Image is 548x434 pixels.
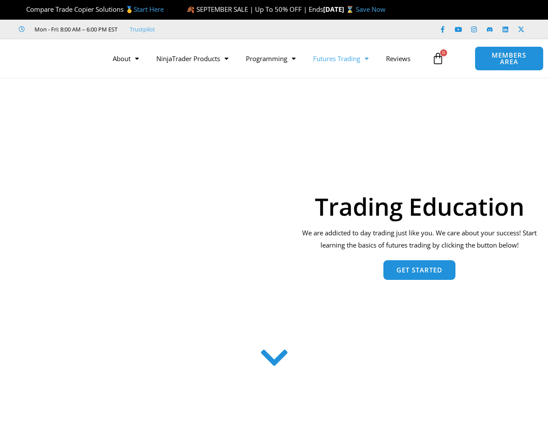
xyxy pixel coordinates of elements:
[475,46,544,71] a: MEMBERS AREA
[6,124,279,331] img: AdobeStock 293954085 1 Converted | Affordable Indicators – NinjaTrader
[377,48,419,69] a: Reviews
[484,52,534,65] span: MEMBERS AREA
[356,5,386,14] a: Save Now
[323,5,356,14] strong: [DATE] ⌛
[440,49,447,56] span: 0
[296,227,542,251] p: We are addicted to day trading just like you. We care about your success! Start learning the basi...
[383,260,455,280] a: Get Started
[148,48,237,69] a: NinjaTrader Products
[32,24,117,34] span: Mon - Fri: 8:00 AM – 6:00 PM EST
[19,5,164,14] span: Compare Trade Copier Solutions 🥇
[104,48,148,69] a: About
[237,48,304,69] a: Programming
[130,24,155,34] a: Trustpilot
[419,46,457,71] a: 0
[19,6,26,13] img: 🏆
[104,48,427,69] nav: Menu
[396,267,442,273] span: Get Started
[296,194,542,218] h1: Trading Education
[134,5,164,14] a: Start Here
[8,43,102,74] img: LogoAI | Affordable Indicators – NinjaTrader
[304,48,377,69] a: Futures Trading
[186,5,323,14] span: 🍂 SEPTEMBER SALE | Up To 50% OFF | Ends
